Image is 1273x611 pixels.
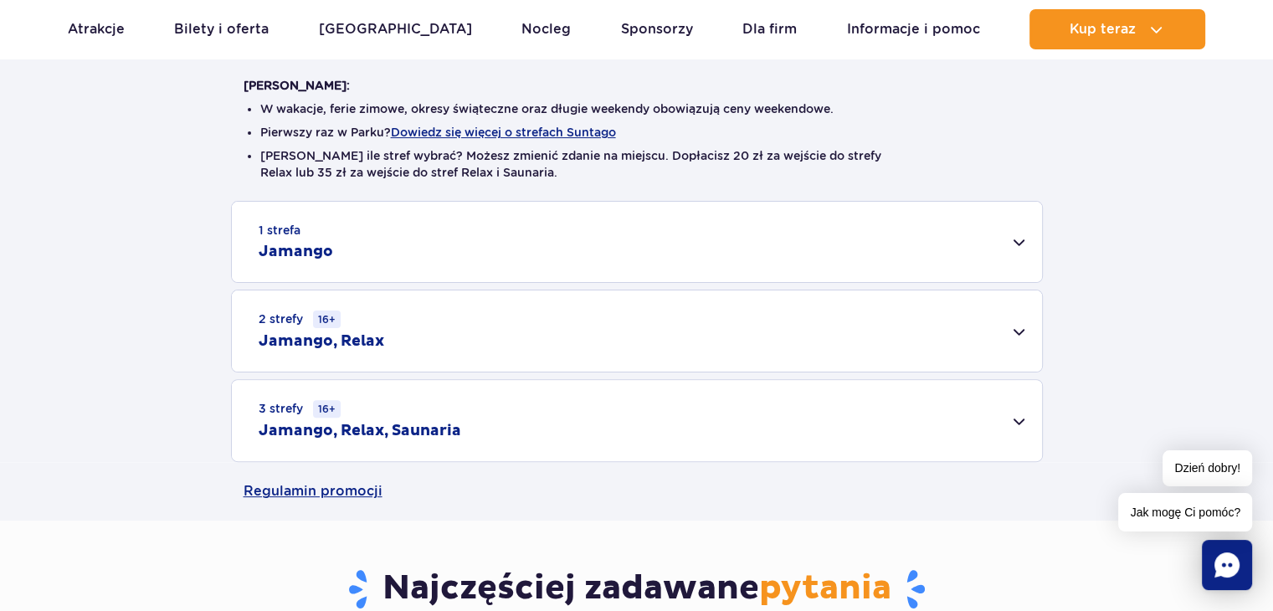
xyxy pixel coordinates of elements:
[1202,540,1252,590] div: Chat
[68,9,125,49] a: Atrakcje
[259,222,300,239] small: 1 strefa
[259,311,341,328] small: 2 strefy
[313,400,341,418] small: 16+
[244,462,1030,521] a: Regulamin promocji
[244,567,1030,611] h3: Najczęściej zadawane
[260,124,1014,141] li: Pierwszy raz w Parku?
[621,9,693,49] a: Sponsorzy
[1118,493,1252,531] span: Jak mogę Ci pomóc?
[1029,9,1205,49] button: Kup teraz
[260,100,1014,117] li: W wakacje, ferie zimowe, okresy świąteczne oraz długie weekendy obowiązują ceny weekendowe.
[742,9,797,49] a: Dla firm
[319,9,472,49] a: [GEOGRAPHIC_DATA]
[174,9,269,49] a: Bilety i oferta
[759,567,891,609] span: pytania
[260,147,1014,181] li: [PERSON_NAME] ile stref wybrać? Możesz zmienić zdanie na miejscu. Dopłacisz 20 zł za wejście do s...
[313,311,341,328] small: 16+
[259,421,461,441] h2: Jamango, Relax, Saunaria
[259,331,384,352] h2: Jamango, Relax
[847,9,980,49] a: Informacje i pomoc
[244,79,350,92] strong: [PERSON_NAME]:
[1163,450,1252,486] span: Dzień dobry!
[1070,22,1136,37] span: Kup teraz
[259,242,333,262] h2: Jamango
[259,400,341,418] small: 3 strefy
[521,9,571,49] a: Nocleg
[391,126,616,139] button: Dowiedz się więcej o strefach Suntago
